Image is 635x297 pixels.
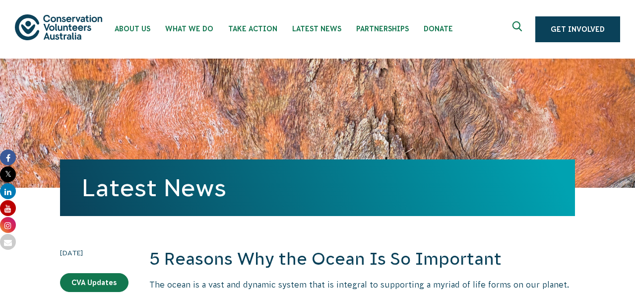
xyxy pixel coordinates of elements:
[292,25,341,33] span: Latest News
[356,25,409,33] span: Partnerships
[60,273,128,292] a: CVA Updates
[228,25,277,33] span: Take Action
[149,247,575,271] h2: 5 Reasons Why the Ocean Is So Important
[149,280,569,289] span: The ocean is a vast and dynamic system that is integral to supporting a myriad of life forms on o...
[507,17,530,41] button: Expand search box Close search box
[15,14,102,40] img: logo.svg
[512,21,525,37] span: Expand search box
[60,247,128,258] time: [DATE]
[424,25,453,33] span: Donate
[115,25,150,33] span: About Us
[165,25,213,33] span: What We Do
[535,16,620,42] a: Get Involved
[82,174,226,201] a: Latest News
